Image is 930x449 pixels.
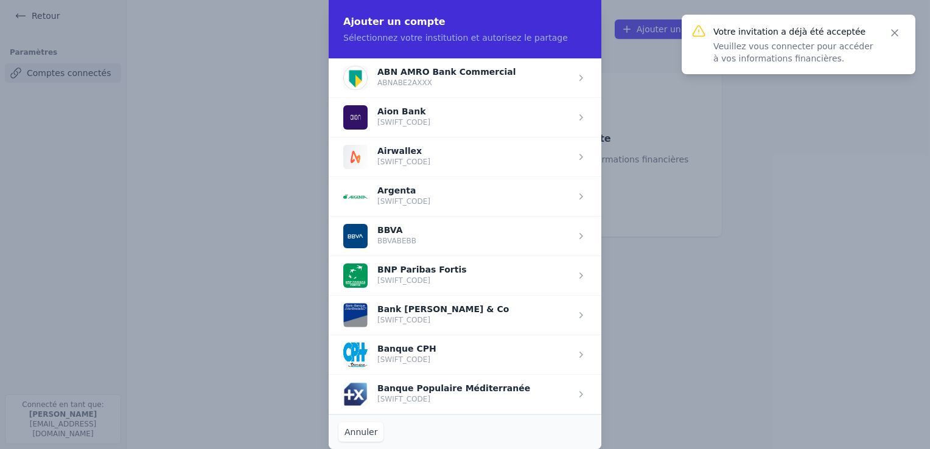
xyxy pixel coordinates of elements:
[343,184,430,209] button: Argenta [SWIFT_CODE]
[338,422,383,442] button: Annuler
[343,105,430,130] button: Aion Bank [SWIFT_CODE]
[343,15,587,29] h2: Ajouter un compte
[343,224,416,248] button: BBVA BBVABEBB
[377,305,509,313] p: Bank [PERSON_NAME] & Co
[343,66,516,90] button: ABN AMRO Bank Commercial ABNABE2AXXX
[343,343,436,367] button: Banque CPH [SWIFT_CODE]
[343,32,587,44] p: Sélectionnez votre institution et autorisez le partage
[377,266,467,273] p: BNP Paribas Fortis
[377,68,516,75] p: ABN AMRO Bank Commercial
[343,303,509,327] button: Bank [PERSON_NAME] & Co [SWIFT_CODE]
[377,147,430,155] p: Airwallex
[343,145,430,169] button: Airwallex [SWIFT_CODE]
[713,40,874,64] p: Veuillez vous connecter pour accéder à vos informations financières.
[377,226,416,234] p: BBVA
[377,385,530,392] p: Banque Populaire Méditerranée
[343,382,530,406] button: Banque Populaire Méditerranée [SWIFT_CODE]
[377,108,430,115] p: Aion Bank
[377,187,430,194] p: Argenta
[343,263,467,288] button: BNP Paribas Fortis [SWIFT_CODE]
[713,26,874,38] p: Votre invitation a déjà été acceptée
[377,345,436,352] p: Banque CPH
